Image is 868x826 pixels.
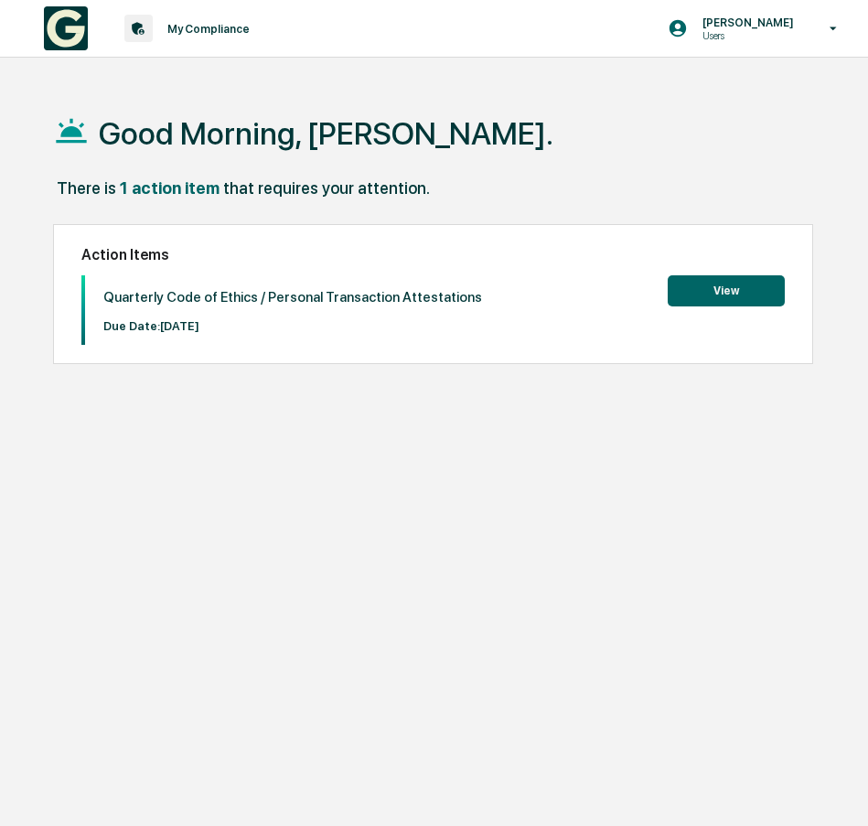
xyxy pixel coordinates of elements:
[99,115,553,152] h1: Good Morning, [PERSON_NAME].
[103,319,482,333] p: Due Date: [DATE]
[688,16,803,29] p: [PERSON_NAME]
[668,275,785,306] button: View
[120,178,220,198] div: 1 action item
[153,22,259,36] p: My Compliance
[223,178,430,198] div: that requires your attention.
[668,281,785,298] a: View
[57,178,116,198] div: There is
[44,6,88,50] img: logo
[103,289,482,306] p: Quarterly Code of Ethics / Personal Transaction Attestations
[688,29,803,42] p: Users
[81,246,785,263] h2: Action Items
